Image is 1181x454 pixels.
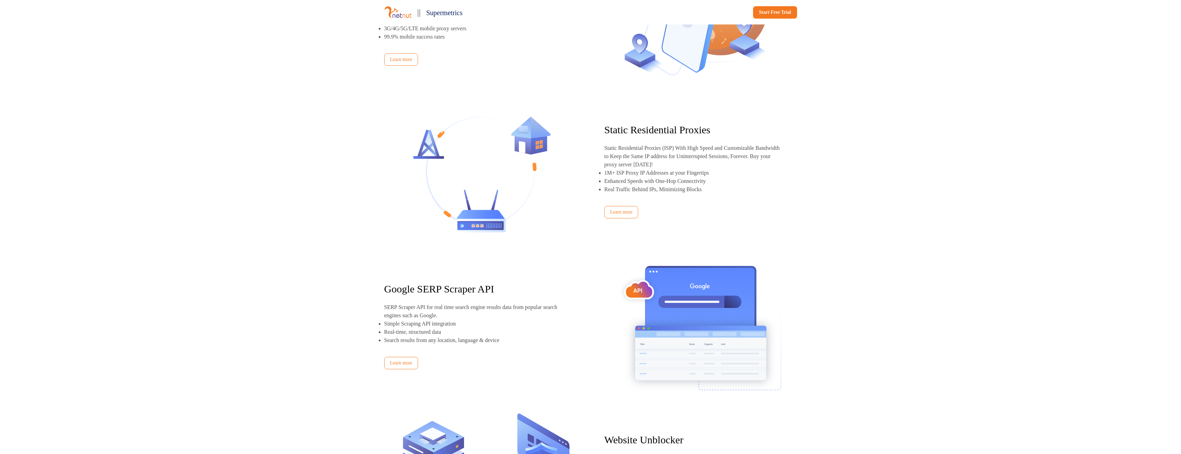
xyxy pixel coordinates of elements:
p: Google SERP Scraper API [384,283,565,295]
p: Enhanced Speeds with One-Hop Connectivity [604,178,706,184]
p: Search results from any location, language & device [384,337,500,343]
a: Learn more [384,53,418,66]
a: Learn more [604,206,638,218]
p: Simple Scraping API integration [384,321,456,327]
p: Static Residential Proxies [604,124,785,136]
p: || [417,6,421,19]
p: Static Residential Proxies (ISP) With High Speed and Customizable Bandwidth to Keep the Same IP a... [604,144,785,169]
span: Supermetrics [426,9,463,17]
a: Start Free Trial [753,6,797,19]
p: Real Traffic Behind IPs, Minimizing Blocks [604,186,702,192]
p: Real-time, structured data [384,329,441,335]
p: 3G/4G/5G/LTE mobile proxy servers [384,25,466,31]
p: Website Unblocker [604,434,785,446]
p: 99.9% mobile success rates [384,34,445,40]
p: 1M+ ISP Proxy IP Addresses at your Fingertips [604,170,709,176]
a: Learn more [384,357,418,369]
p: SERP Scraper API for real time search engine results data from popular search engines such as Goo... [384,303,565,320]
